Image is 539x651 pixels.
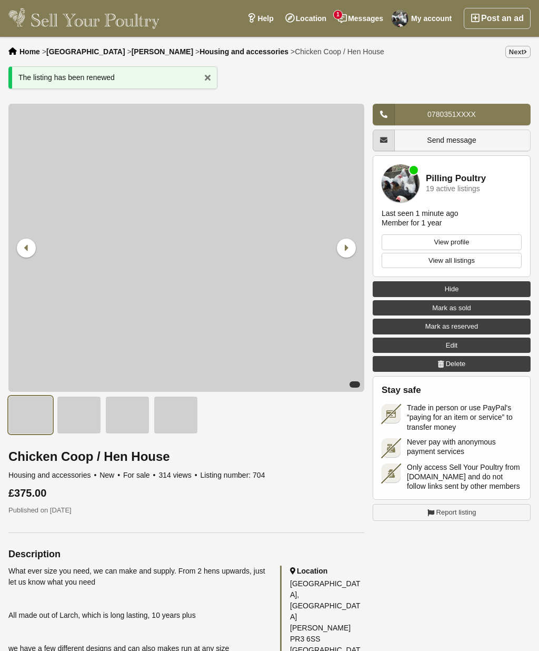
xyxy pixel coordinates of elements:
[200,471,265,479] span: Listing number: 704
[290,566,364,576] h2: Location
[199,47,288,56] a: Housing and accessories
[382,385,522,396] h2: Stay safe
[8,104,364,392] img: Chicken Coop / Hen House - 1/4
[8,396,53,434] img: Chicken Coop / Hen House - 1
[407,437,522,456] span: Never pay with anonymous payment services
[291,47,384,56] li: >
[19,47,40,56] a: Home
[373,504,531,521] a: Report listing
[99,471,121,479] span: New
[8,66,217,89] div: The listing has been renewed
[407,403,522,432] span: Trade in person or use PayPal's “paying for an item or service” to transfer money
[127,47,193,56] li: >
[407,462,522,491] span: Only access Sell Your Poultry from [DOMAIN_NAME] and do not follow links sent by other members
[57,396,101,434] img: Chicken Coop / Hen House - 2
[426,185,480,193] div: 19 active listings
[8,471,97,479] span: Housing and accessories
[105,396,149,434] img: Chicken Coop / Hen House - 3
[382,209,458,218] div: Last seen 1 minute ago
[427,110,476,119] span: 0780351XXXX
[158,471,198,479] span: 314 views
[8,549,364,559] h2: Description
[446,340,457,351] span: Edit
[382,164,420,202] img: Pilling Poultry
[382,218,442,228] div: Member for 1 year
[373,319,531,334] a: Mark as reserved
[280,8,332,29] a: Location
[8,8,159,29] img: Sell Your Poultry
[46,47,125,56] a: [GEOGRAPHIC_DATA]
[241,8,279,29] a: Help
[373,356,531,372] a: Delete
[132,47,193,56] a: [PERSON_NAME]
[295,47,384,56] span: Chicken Coop / Hen House
[195,47,288,56] li: >
[332,8,389,29] a: Messages1
[446,359,466,369] span: Delete
[410,166,418,174] div: Member is online
[373,281,531,297] a: Hide
[382,253,522,269] a: View all listings
[373,104,531,125] a: 0780351XXXX
[200,70,216,85] a: x
[389,8,457,29] a: My account
[426,174,486,184] a: Pilling Poultry
[382,234,522,250] a: View profile
[8,450,364,463] h1: Chicken Coop / Hen House
[505,46,531,58] a: Next
[42,47,125,56] li: >
[436,507,476,518] span: Report listing
[427,136,476,144] span: Send message
[8,487,364,499] div: £375.00
[373,338,531,353] a: Edit
[123,471,156,479] span: For sale
[8,505,364,516] p: Published on [DATE]
[334,11,342,19] span: 1
[373,300,531,316] a: Mark as sold
[154,396,198,434] img: Chicken Coop / Hen House - 4
[373,130,531,151] a: Send message
[464,8,531,29] a: Post an ad
[392,10,408,27] img: Pilling Poultry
